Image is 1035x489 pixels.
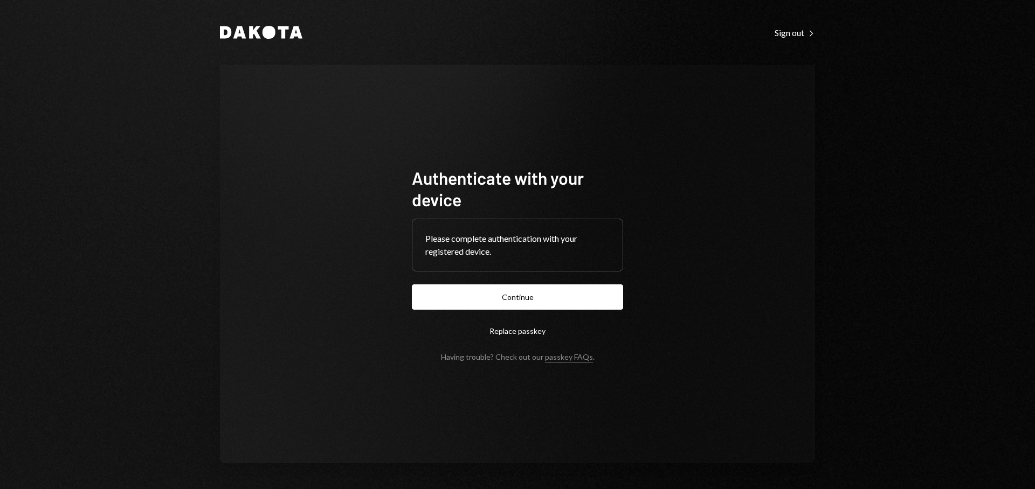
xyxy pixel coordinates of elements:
[425,232,610,258] div: Please complete authentication with your registered device.
[412,284,623,310] button: Continue
[412,318,623,344] button: Replace passkey
[545,352,593,362] a: passkey FAQs
[775,27,815,38] div: Sign out
[412,167,623,210] h1: Authenticate with your device
[441,352,595,361] div: Having trouble? Check out our .
[775,26,815,38] a: Sign out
